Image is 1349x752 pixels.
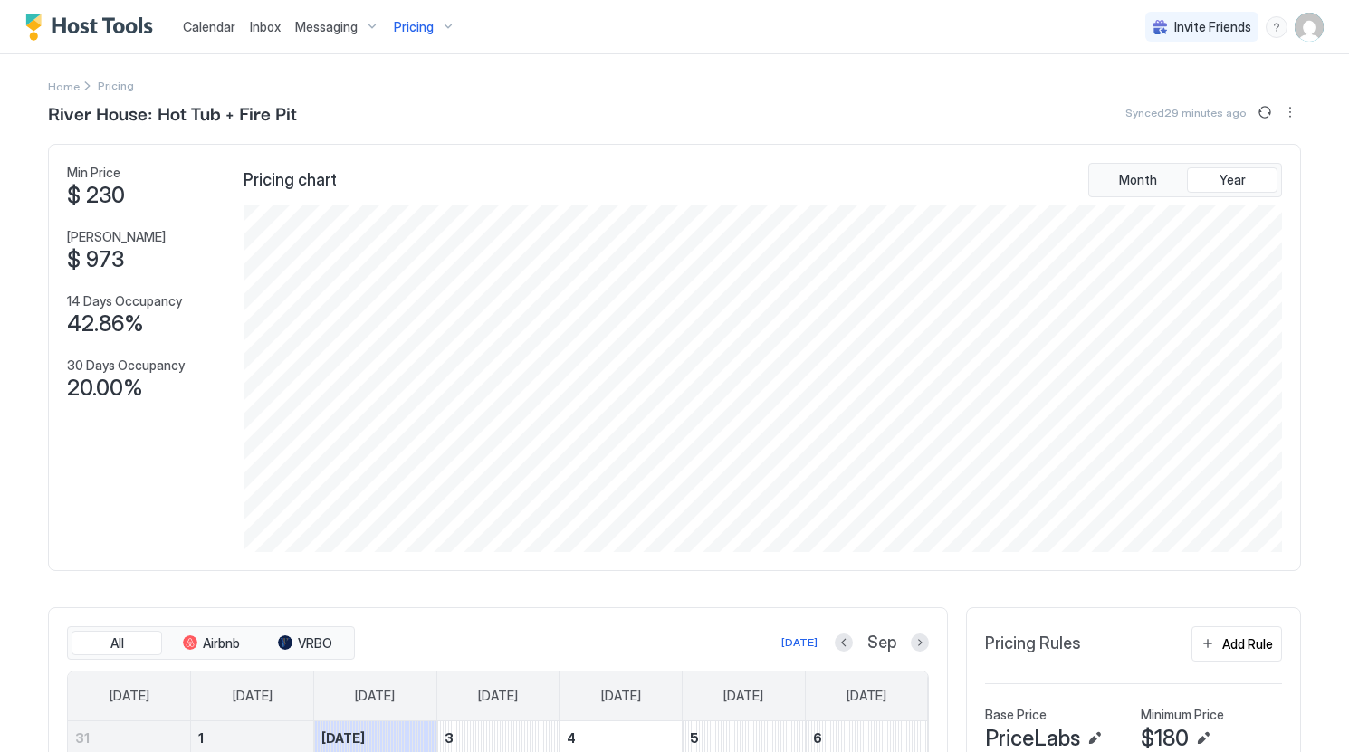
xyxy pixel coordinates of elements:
[601,688,641,704] span: [DATE]
[110,635,124,652] span: All
[72,631,162,656] button: All
[183,19,235,34] span: Calendar
[985,633,1081,654] span: Pricing Rules
[1191,626,1282,662] button: Add Rule
[166,631,256,656] button: Airbnb
[250,19,281,34] span: Inbox
[583,671,659,720] a: Thursday
[48,80,80,93] span: Home
[1119,172,1157,188] span: Month
[567,730,576,746] span: 4
[1295,13,1324,42] div: User profile
[705,671,781,720] a: Friday
[1220,172,1246,188] span: Year
[911,633,929,652] button: Next month
[460,671,536,720] a: Wednesday
[67,375,143,402] span: 20.00%
[1187,167,1277,193] button: Year
[183,17,235,36] a: Calendar
[67,165,120,181] span: Min Price
[67,626,355,661] div: tab-group
[1192,728,1214,749] button: Edit
[1254,101,1276,123] button: Sync prices
[295,19,358,35] span: Messaging
[1141,707,1224,723] span: Minimum Price
[781,634,818,651] div: [DATE]
[110,688,149,704] span: [DATE]
[1266,16,1287,38] div: menu
[67,229,166,245] span: [PERSON_NAME]
[394,19,434,35] span: Pricing
[835,633,853,652] button: Previous month
[244,170,337,191] span: Pricing chart
[985,725,1080,752] span: PriceLabs
[828,671,904,720] a: Saturday
[1279,101,1301,123] div: menu
[1125,106,1247,119] span: Synced 29 minutes ago
[98,79,134,92] span: Breadcrumb
[67,246,124,273] span: $ 973
[1141,725,1189,752] span: $180
[355,688,395,704] span: [DATE]
[478,688,518,704] span: [DATE]
[1174,19,1251,35] span: Invite Friends
[298,635,332,652] span: VRBO
[67,182,125,209] span: $ 230
[233,688,273,704] span: [DATE]
[847,688,886,704] span: [DATE]
[48,99,297,126] span: River House: Hot Tub + Fire Pit
[1088,163,1282,197] div: tab-group
[260,631,350,656] button: VRBO
[1084,728,1105,749] button: Edit
[985,707,1047,723] span: Base Price
[813,730,822,746] span: 6
[690,730,699,746] span: 5
[1093,167,1183,193] button: Month
[203,635,240,652] span: Airbnb
[48,76,80,95] a: Home
[1222,634,1273,653] div: Add Rule
[723,688,763,704] span: [DATE]
[48,76,80,95] div: Breadcrumb
[867,633,896,653] span: Sep
[250,17,281,36] a: Inbox
[779,632,820,653] button: [DATE]
[67,310,144,338] span: 42.86%
[25,14,161,41] a: Host Tools Logo
[91,671,167,720] a: Sunday
[67,357,185,374] span: 30 Days Occupancy
[215,671,291,720] a: Monday
[198,730,204,746] span: 1
[337,671,413,720] a: Tuesday
[75,730,90,746] span: 31
[18,690,62,734] iframe: Intercom live chat
[445,730,454,746] span: 3
[67,293,182,309] span: 14 Days Occupancy
[1279,101,1301,123] button: More options
[321,730,365,746] span: [DATE]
